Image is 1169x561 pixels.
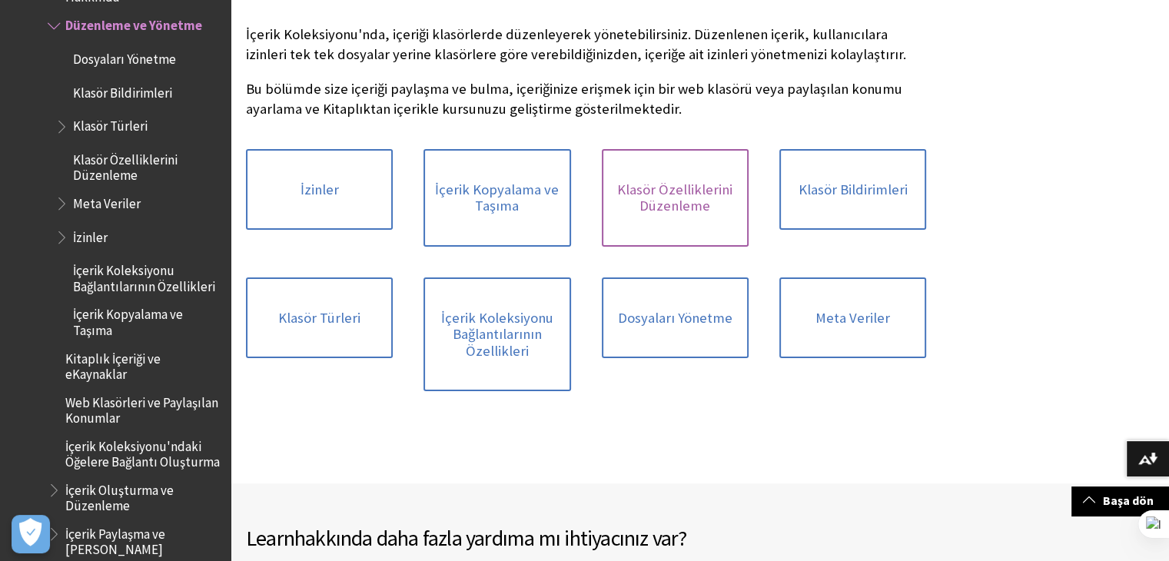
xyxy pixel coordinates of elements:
span: Düzenleme ve Yönetme [65,13,202,34]
span: Klasör Bildirimleri [73,80,172,101]
a: Klasör Türleri [246,277,393,359]
a: Dosyaları Yönetme [602,277,749,359]
span: İçerik Oluşturma ve Düzenleme [65,477,220,513]
span: Klasör Türleri [73,114,148,134]
a: İçerik Koleksiyonu Bağlantılarının Özellikleri [423,277,570,392]
span: Web Klasörleri ve Paylaşılan Konumlar [65,390,220,426]
span: İçerik Koleksiyonu Bağlantılarının Özellikleri [73,258,220,294]
h2: hakkında daha fazla yardıma mı ihtiyacınız var? [246,522,700,554]
a: İzinler [246,149,393,231]
a: İçerik Kopyalama ve Taşıma [423,149,570,247]
span: İçerik Koleksiyonu'ndaki Öğelere Bağlantı Oluşturma [65,433,220,470]
a: Başa dön [1071,486,1169,515]
a: Klasör Bildirimleri [779,149,926,231]
a: Klasör Özelliklerini Düzenleme [602,149,749,247]
p: Bu bölümde size içeriği paylaşma ve bulma, içeriğinize erişmek için bir web klasörü veya paylaşıl... [246,79,926,119]
span: Klasör Özelliklerini Düzenleme [73,147,220,183]
span: Meta Veriler [73,191,141,211]
span: Kitaplık İçeriği ve eKaynaklar [65,346,220,382]
span: İzinler [73,224,108,245]
button: Açık Tercihler [12,515,50,553]
span: Learn [246,524,294,552]
p: İçerik Koleksiyonu'nda, içeriği klasörlerde düzenleyerek yönetebilirsiniz. Düzenlenen içerik, kul... [246,25,926,65]
span: İçerik Paylaşma ve [PERSON_NAME] [65,521,220,557]
span: Dosyaları Yönetme [73,46,176,67]
a: Meta Veriler [779,277,926,359]
span: İçerik Kopyalama ve Taşıma [73,302,220,338]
